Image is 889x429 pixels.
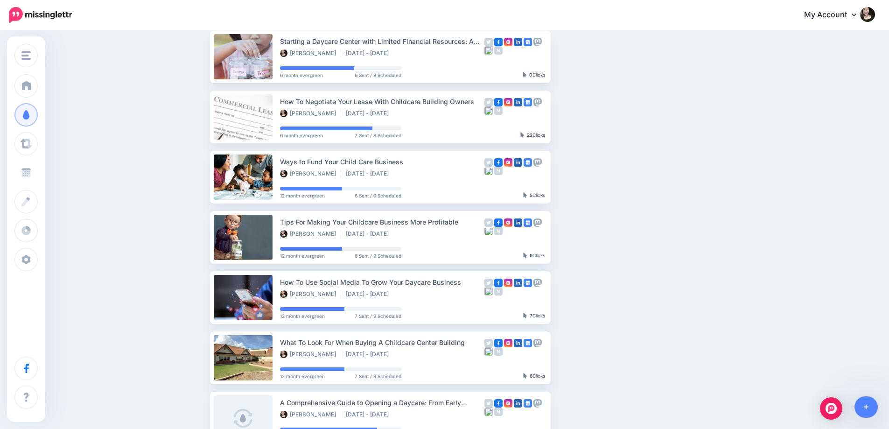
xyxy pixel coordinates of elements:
[280,170,341,177] li: [PERSON_NAME]
[514,38,522,46] img: linkedin-square.png
[494,227,503,235] img: medium-grey-square.png
[484,46,493,55] img: bluesky-grey-square.png
[484,287,493,295] img: bluesky-grey-square.png
[524,339,532,347] img: google_business-square.png
[494,399,503,408] img: facebook-square.png
[523,253,527,258] img: pointer-grey-darker.png
[524,399,532,408] img: google_business-square.png
[280,110,341,117] li: [PERSON_NAME]
[21,51,31,60] img: menu.png
[280,277,484,288] div: How To Use Social Media To Grow Your Daycare Business
[530,253,532,258] b: 6
[355,193,401,198] span: 6 Sent / 9 Scheduled
[280,156,484,167] div: Ways to Fund Your Child Care Business
[504,218,512,227] img: instagram-square.png
[523,253,545,259] div: Clicks
[346,49,393,57] li: [DATE] - [DATE]
[280,314,325,318] span: 12 month evergreen
[494,38,503,46] img: facebook-square.png
[280,411,341,418] li: [PERSON_NAME]
[280,96,484,107] div: How To Negotiate Your Lease With Childcare Building Owners
[514,339,522,347] img: linkedin-square.png
[533,98,542,106] img: mastodon-grey-square.png
[484,167,493,175] img: bluesky-grey-square.png
[494,339,503,347] img: facebook-square.png
[494,347,503,356] img: medium-grey-square.png
[504,38,512,46] img: instagram-square.png
[523,192,527,198] img: pointer-grey-darker.png
[533,399,542,408] img: mastodon-grey-square.png
[524,158,532,167] img: google_business-square.png
[484,106,493,115] img: bluesky-grey-square.png
[494,218,503,227] img: facebook-square.png
[280,73,323,77] span: 6 month evergreen
[484,399,493,408] img: twitter-grey-square.png
[523,373,545,379] div: Clicks
[355,374,401,379] span: 7 Sent / 9 Scheduled
[530,313,532,318] b: 7
[820,397,842,420] div: Open Intercom Messenger
[484,98,493,106] img: twitter-grey-square.png
[520,133,545,138] div: Clicks
[504,339,512,347] img: instagram-square.png
[280,351,341,358] li: [PERSON_NAME]
[280,133,323,138] span: 6 month evergreen
[523,72,527,77] img: pointer-grey-darker.png
[484,279,493,287] img: twitter-grey-square.png
[523,373,527,379] img: pointer-grey-darker.png
[346,411,393,418] li: [DATE] - [DATE]
[514,158,522,167] img: linkedin-square.png
[280,217,484,227] div: Tips For Making Your Childcare Business More Profitable
[494,408,503,416] img: medium-grey-square.png
[484,227,493,235] img: bluesky-grey-square.png
[533,38,542,46] img: mastodon-grey-square.png
[346,290,393,298] li: [DATE] - [DATE]
[533,158,542,167] img: mastodon-grey-square.png
[494,46,503,55] img: medium-grey-square.png
[795,4,875,27] a: My Account
[494,279,503,287] img: facebook-square.png
[494,167,503,175] img: medium-grey-square.png
[355,314,401,318] span: 7 Sent / 9 Scheduled
[514,399,522,408] img: linkedin-square.png
[355,133,401,138] span: 7 Sent / 8 Scheduled
[280,337,484,348] div: What To Look For When Buying A Childcare Center Building
[280,193,325,198] span: 12 month evergreen
[484,218,493,227] img: twitter-grey-square.png
[504,399,512,408] img: instagram-square.png
[523,313,527,318] img: pointer-grey-darker.png
[529,72,532,77] b: 0
[346,170,393,177] li: [DATE] - [DATE]
[494,106,503,115] img: medium-grey-square.png
[494,287,503,295] img: medium-grey-square.png
[514,279,522,287] img: linkedin-square.png
[355,73,401,77] span: 6 Sent / 8 Scheduled
[484,339,493,347] img: twitter-grey-square.png
[494,158,503,167] img: facebook-square.png
[9,7,72,23] img: Missinglettr
[514,98,522,106] img: linkedin-square.png
[523,193,545,198] div: Clicks
[280,290,341,298] li: [PERSON_NAME]
[346,230,393,238] li: [DATE] - [DATE]
[504,158,512,167] img: instagram-square.png
[533,339,542,347] img: mastodon-grey-square.png
[524,218,532,227] img: google_business-square.png
[280,397,484,408] div: A Comprehensive Guide to Opening a Daycare: From Early Childhood Education to Marketing Strategies
[504,279,512,287] img: instagram-square.png
[533,279,542,287] img: mastodon-grey-square.png
[520,132,525,138] img: pointer-grey-darker.png
[530,373,532,379] b: 8
[484,38,493,46] img: twitter-grey-square.png
[346,351,393,358] li: [DATE] - [DATE]
[280,36,484,47] div: Starting a Daycare Center with Limited Financial Resources: A Comprehensive Guide
[523,72,545,78] div: Clicks
[530,192,532,198] b: 5
[524,98,532,106] img: google_business-square.png
[504,98,512,106] img: instagram-square.png
[280,230,341,238] li: [PERSON_NAME]
[346,110,393,117] li: [DATE] - [DATE]
[524,279,532,287] img: google_business-square.png
[280,49,341,57] li: [PERSON_NAME]
[527,132,532,138] b: 22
